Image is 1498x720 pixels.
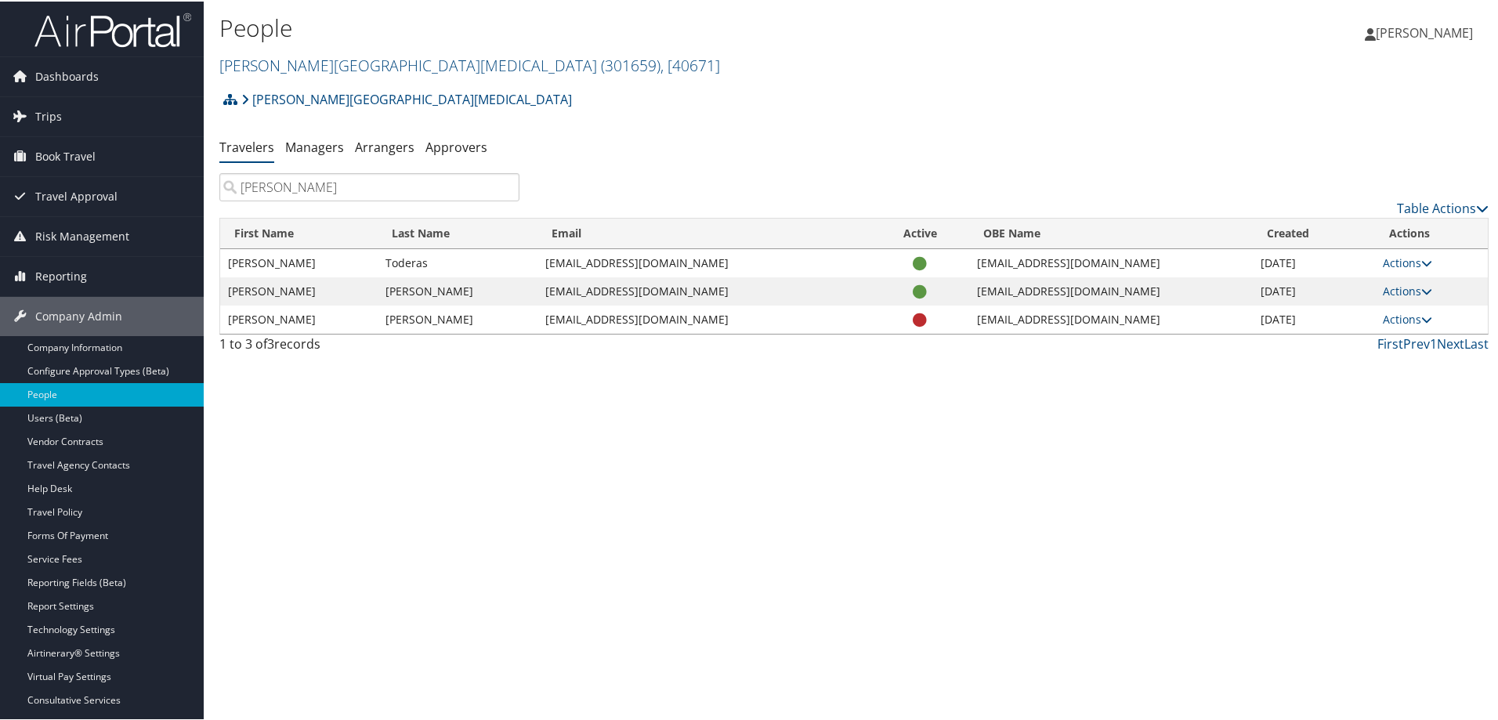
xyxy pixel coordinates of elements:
[35,96,62,135] span: Trips
[1437,334,1464,351] a: Next
[35,255,87,295] span: Reporting
[35,215,129,255] span: Risk Management
[1253,217,1376,248] th: Created: activate to sort column ascending
[219,172,519,200] input: Search
[220,304,378,332] td: [PERSON_NAME]
[378,304,537,332] td: [PERSON_NAME]
[1403,334,1430,351] a: Prev
[378,217,537,248] th: Last Name: activate to sort column ascending
[378,248,537,276] td: Toderas
[1375,217,1488,248] th: Actions
[969,276,1253,304] td: [EMAIL_ADDRESS][DOMAIN_NAME]
[1376,23,1473,40] span: [PERSON_NAME]
[267,334,274,351] span: 3
[219,10,1066,43] h1: People
[1253,304,1376,332] td: [DATE]
[219,53,720,74] a: [PERSON_NAME][GEOGRAPHIC_DATA][MEDICAL_DATA]
[871,217,969,248] th: Active: activate to sort column ascending
[355,137,414,154] a: Arrangers
[1253,248,1376,276] td: [DATE]
[1464,334,1489,351] a: Last
[1397,198,1489,215] a: Table Actions
[1430,334,1437,351] a: 1
[35,56,99,95] span: Dashboards
[378,276,537,304] td: [PERSON_NAME]
[1383,282,1432,297] a: Actions
[220,276,378,304] td: [PERSON_NAME]
[35,136,96,175] span: Book Travel
[660,53,720,74] span: , [ 40671 ]
[1383,254,1432,269] a: Actions
[537,276,871,304] td: [EMAIL_ADDRESS][DOMAIN_NAME]
[969,217,1253,248] th: OBE Name: activate to sort column ascending
[35,295,122,335] span: Company Admin
[219,137,274,154] a: Travelers
[537,304,871,332] td: [EMAIL_ADDRESS][DOMAIN_NAME]
[601,53,660,74] span: ( 301659 )
[1377,334,1403,351] a: First
[1253,276,1376,304] td: [DATE]
[220,248,378,276] td: [PERSON_NAME]
[219,333,519,360] div: 1 to 3 of records
[220,217,378,248] th: First Name: activate to sort column ascending
[1365,8,1489,55] a: [PERSON_NAME]
[285,137,344,154] a: Managers
[1383,310,1432,325] a: Actions
[34,10,191,47] img: airportal-logo.png
[537,248,871,276] td: [EMAIL_ADDRESS][DOMAIN_NAME]
[537,217,871,248] th: Email: activate to sort column ascending
[969,248,1253,276] td: [EMAIL_ADDRESS][DOMAIN_NAME]
[425,137,487,154] a: Approvers
[35,175,118,215] span: Travel Approval
[969,304,1253,332] td: [EMAIL_ADDRESS][DOMAIN_NAME]
[241,82,572,114] a: [PERSON_NAME][GEOGRAPHIC_DATA][MEDICAL_DATA]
